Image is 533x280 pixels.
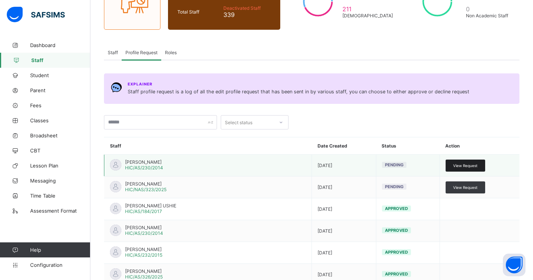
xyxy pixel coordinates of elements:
[125,181,166,187] span: [PERSON_NAME]
[466,13,510,18] span: Non Academic Staff
[318,163,370,168] span: [DATE]
[318,250,370,256] span: [DATE]
[128,88,469,96] span: Staff profile request is a log of all the edit profile request that has been sent in by various s...
[176,7,221,17] div: Total Staff
[110,181,121,192] img: default.svg
[30,262,90,268] span: Configuration
[385,228,408,233] span: Approved
[440,137,519,155] th: Action
[7,7,65,23] img: safsims
[453,163,478,168] span: View Request
[376,137,440,155] th: Status
[225,115,252,129] div: Select status
[30,72,90,78] span: Student
[125,268,163,274] span: [PERSON_NAME]
[30,148,90,154] span: CBT
[223,5,271,11] span: Deactivated Staff
[30,178,90,184] span: Messaging
[125,187,166,192] span: HIC/NAS/323/2025
[503,254,525,276] button: Open asap
[385,162,403,167] span: Pending
[30,132,90,138] span: Broadsheet
[466,5,510,13] span: 0
[30,208,90,214] span: Assessment Format
[110,203,121,214] img: default.svg
[342,5,393,13] span: 211
[385,206,408,211] span: Approved
[30,247,90,253] span: Help
[165,50,177,55] span: Roles
[110,247,121,258] img: default.svg
[125,208,162,214] span: HIC/AS/184/2017
[104,137,312,155] th: Staff
[110,225,121,236] img: default.svg
[312,137,376,155] th: Date Created
[30,193,90,199] span: Time Table
[318,206,370,212] span: [DATE]
[223,11,271,18] span: 339
[128,82,153,86] span: Explainer
[385,250,408,255] span: Approved
[111,82,122,93] img: Chat.054c5d80b312491b9f15f6fadeacdca6.svg
[125,165,163,170] span: HIC/AS/230/2014
[125,247,162,252] span: [PERSON_NAME]
[108,50,118,55] span: Staff
[125,50,157,55] span: Profile Request
[125,159,163,165] span: [PERSON_NAME]
[125,225,163,230] span: [PERSON_NAME]
[125,252,162,258] span: HIC/AS/232/2015
[385,271,408,277] span: Approved
[318,184,370,190] span: [DATE]
[30,163,90,169] span: Lesson Plan
[30,87,90,93] span: Parent
[453,185,478,190] span: View Request
[125,274,163,280] span: HIC/AS/326/2025
[342,13,393,18] span: [DEMOGRAPHIC_DATA]
[31,57,90,63] span: Staff
[318,228,370,234] span: [DATE]
[318,272,370,277] span: [DATE]
[125,230,163,236] span: HIC/AS/230/2014
[110,268,121,280] img: default.svg
[385,184,403,189] span: Pending
[30,117,90,123] span: Classes
[110,159,121,170] img: default.svg
[30,102,90,108] span: Fees
[30,42,90,48] span: Dashboard
[125,203,176,208] span: [PERSON_NAME] USHIE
